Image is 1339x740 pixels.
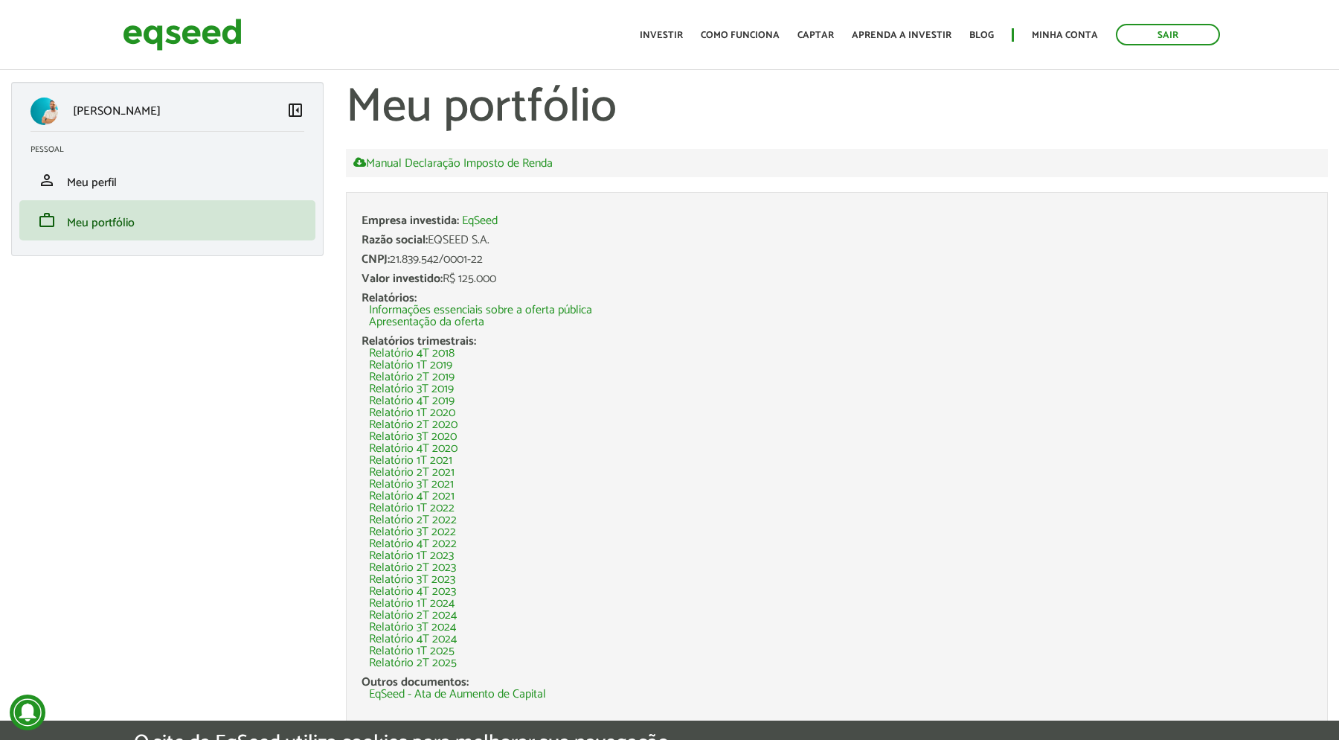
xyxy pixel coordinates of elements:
a: Relatório 3T 2023 [369,574,455,586]
li: Meu portfólio [19,200,315,240]
a: EqSeed [462,215,498,227]
a: Captar [797,31,834,40]
div: EQSEED S.A. [362,235,1312,246]
span: Meu portfólio [67,213,135,233]
a: Informações essenciais sobre a oferta pública [369,304,592,316]
a: Relatório 4T 2021 [369,491,455,503]
a: Relatório 4T 2020 [369,443,457,455]
a: personMeu perfil [30,171,304,189]
a: Relatório 2T 2023 [369,562,456,574]
a: Relatório 1T 2024 [369,598,455,610]
img: EqSeed [123,15,242,54]
p: [PERSON_NAME] [73,104,161,118]
span: Razão social: [362,230,428,250]
a: Minha conta [1032,31,1098,40]
a: Relatório 1T 2021 [369,455,452,467]
a: Blog [969,31,994,40]
a: workMeu portfólio [30,211,304,229]
a: Relatório 3T 2024 [369,622,456,634]
a: Relatório 2T 2021 [369,467,455,479]
a: Apresentação da oferta [369,316,484,328]
span: left_panel_close [286,101,304,119]
a: Relatório 3T 2022 [369,526,456,538]
a: Colapsar menu [286,101,304,122]
h1: Meu portfólio [346,82,1328,134]
a: Relatório 1T 2019 [369,360,452,371]
a: Relatório 3T 2021 [369,479,454,491]
a: Relatório 2T 2025 [369,657,457,669]
a: Relatório 4T 2018 [369,348,455,360]
a: Relatório 1T 2023 [369,550,454,562]
a: Relatório 4T 2019 [369,395,455,407]
div: R$ 125.000 [362,273,1312,285]
a: Relatório 1T 2025 [369,645,455,657]
span: CNPJ: [362,249,390,269]
a: Relatório 1T 2022 [369,503,455,514]
a: Sair [1116,24,1220,45]
span: Relatórios: [362,288,417,308]
span: Meu perfil [67,173,117,193]
a: EqSeed - Ata de Aumento de Capital [369,689,546,701]
span: Valor investido: [362,269,443,289]
a: Relatório 2T 2020 [369,419,457,431]
a: Relatório 3T 2020 [369,431,457,443]
a: Manual Declaração Imposto de Renda [353,156,553,170]
a: Relatório 4T 2024 [369,634,457,645]
span: Outros documentos: [362,672,469,692]
a: Relatório 2T 2024 [369,610,457,622]
span: Empresa investida: [362,211,459,231]
h2: Pessoal [30,145,315,154]
li: Meu perfil [19,160,315,200]
span: work [38,211,56,229]
a: Relatório 1T 2020 [369,407,455,419]
span: Relatórios trimestrais: [362,331,476,351]
a: Relatório 2T 2019 [369,371,455,383]
a: Relatório 2T 2022 [369,514,457,526]
div: 21.839.542/0001-22 [362,254,1312,266]
a: Investir [640,31,683,40]
a: Como funciona [701,31,780,40]
span: person [38,171,56,189]
a: Aprenda a investir [852,31,951,40]
a: Relatório 3T 2019 [369,383,454,395]
a: Relatório 4T 2023 [369,586,456,598]
a: Relatório 4T 2022 [369,538,457,550]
